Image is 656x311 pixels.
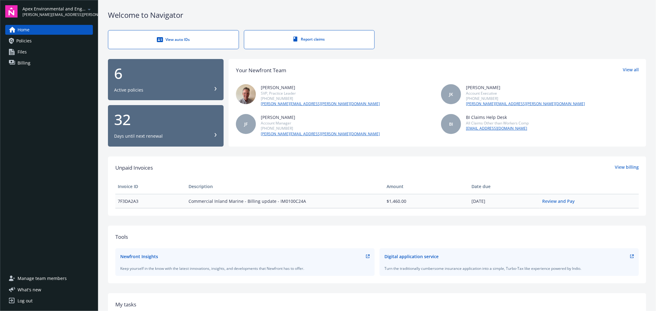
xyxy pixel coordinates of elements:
[5,36,93,46] a: Policies
[236,66,286,74] div: Your Newfront Team
[261,101,380,107] a: [PERSON_NAME][EMAIL_ADDRESS][PERSON_NAME][DOMAIN_NAME]
[22,5,93,18] button: Apex Environmental and Engineering, Inc.[PERSON_NAME][EMAIL_ADDRESS][PERSON_NAME][DOMAIN_NAME]arr...
[384,253,439,260] div: Digital application service
[115,194,186,208] td: 7F3DA2A3
[18,47,27,57] span: Files
[466,91,585,96] div: Account Executive
[114,66,217,81] div: 6
[108,59,224,100] button: 6Active policies
[5,47,93,57] a: Files
[5,5,18,18] img: navigator-logo.svg
[108,105,224,147] button: 32Days until next renewal
[623,66,639,74] a: View all
[449,91,453,97] span: JK
[469,179,540,194] th: Date due
[18,296,33,306] div: Log out
[115,179,186,194] th: Invoice ID
[244,30,375,49] a: Report claims
[542,198,579,204] a: Review and Pay
[121,37,226,43] div: View auto IDs
[18,25,30,35] span: Home
[261,131,380,137] a: [PERSON_NAME][EMAIL_ADDRESS][PERSON_NAME][DOMAIN_NAME]
[261,91,380,96] div: SVP, Practice Leader
[261,96,380,101] div: [PHONE_NUMBER]
[108,30,239,49] a: View auto IDs
[18,274,67,283] span: Manage team members
[16,36,32,46] span: Policies
[114,112,217,127] div: 32
[466,101,585,107] a: [PERSON_NAME][EMAIL_ADDRESS][PERSON_NAME][DOMAIN_NAME]
[466,84,585,91] div: [PERSON_NAME]
[5,25,93,35] a: Home
[22,6,85,12] span: Apex Environmental and Engineering, Inc.
[466,126,529,131] a: [EMAIL_ADDRESS][DOMAIN_NAME]
[261,114,380,120] div: [PERSON_NAME]
[5,274,93,283] a: Manage team members
[85,6,93,13] a: arrowDropDown
[384,179,469,194] th: Amount
[466,120,529,126] div: All Claims Other than Workers Comp
[466,114,529,120] div: BI Claims Help Desk
[120,253,158,260] div: Newfront Insights
[115,164,153,172] span: Unpaid Invoices
[244,121,248,127] span: JF
[236,84,256,104] img: photo
[186,179,384,194] th: Description
[5,58,93,68] a: Billing
[466,96,585,101] div: [PHONE_NUMBER]
[22,12,85,18] span: [PERSON_NAME][EMAIL_ADDRESS][PERSON_NAME][DOMAIN_NAME]
[384,194,469,208] td: $1,460.00
[18,58,30,68] span: Billing
[189,198,382,204] span: Commercial Inland Marine - Billing update - IM0100C24A
[384,266,634,271] div: Turn the traditionally cumbersome insurance application into a simple, Turbo-Tax like experience ...
[261,84,380,91] div: [PERSON_NAME]
[5,286,51,293] button: What's new
[261,126,380,131] div: [PHONE_NUMBER]
[256,37,362,42] div: Report claims
[114,87,143,93] div: Active policies
[469,194,540,208] td: [DATE]
[115,233,639,241] div: Tools
[449,121,453,127] span: BI
[18,286,41,293] span: What ' s new
[615,164,639,172] a: View billing
[115,301,639,309] div: My tasks
[108,10,646,20] div: Welcome to Navigator
[261,120,380,126] div: Account Manager
[120,266,370,271] div: Keep yourself in the know with the latest innovations, insights, and developments that Newfront h...
[114,133,163,139] div: Days until next renewal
